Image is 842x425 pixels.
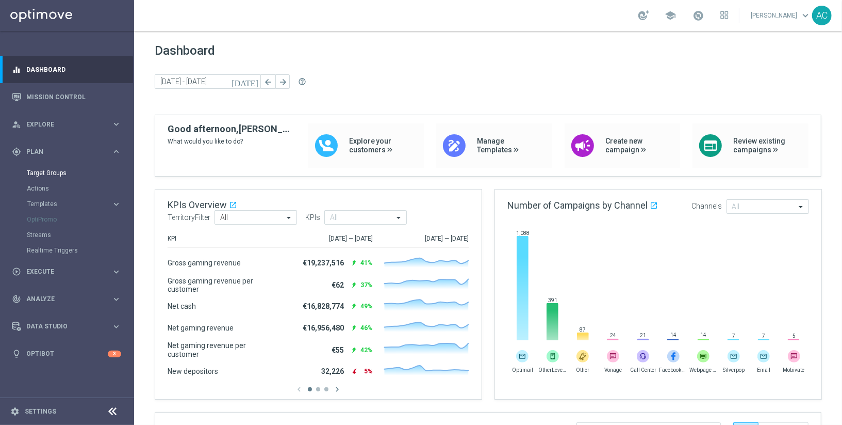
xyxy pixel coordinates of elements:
[11,120,122,129] button: person_search Explore keyboard_arrow_right
[27,181,133,196] div: Actions
[27,212,133,227] div: OptiPromo
[26,269,111,275] span: Execute
[26,121,111,128] span: Explore
[111,267,121,277] i: keyboard_arrow_right
[12,340,121,368] div: Optibot
[27,246,107,255] a: Realtime Triggers
[26,340,108,368] a: Optibot
[27,201,101,207] span: Templates
[11,93,122,101] button: Mission Control
[11,148,122,156] button: gps_fixed Plan keyboard_arrow_right
[27,184,107,193] a: Actions
[12,294,21,304] i: track_changes
[26,83,121,111] a: Mission Control
[27,196,133,212] div: Templates
[11,66,122,74] button: equalizer Dashboard
[11,322,122,330] button: Data Studio keyboard_arrow_right
[27,201,111,207] div: Templates
[27,200,122,208] button: Templates keyboard_arrow_right
[12,147,21,156] i: gps_fixed
[12,120,111,129] div: Explore
[10,407,20,416] i: settings
[111,147,121,156] i: keyboard_arrow_right
[12,267,111,276] div: Execute
[12,83,121,111] div: Mission Control
[26,56,121,83] a: Dashboard
[11,267,122,276] button: play_circle_outline Execute keyboard_arrow_right
[25,408,56,415] a: Settings
[27,169,107,177] a: Target Groups
[27,165,133,181] div: Target Groups
[27,243,133,258] div: Realtime Triggers
[111,119,121,129] i: keyboard_arrow_right
[111,322,121,332] i: keyboard_arrow_right
[11,350,122,358] button: lightbulb Optibot 3
[12,56,121,83] div: Dashboard
[11,295,122,303] button: track_changes Analyze keyboard_arrow_right
[26,323,111,329] span: Data Studio
[12,349,21,358] i: lightbulb
[750,8,812,23] a: [PERSON_NAME]keyboard_arrow_down
[12,294,111,304] div: Analyze
[12,65,21,74] i: equalizer
[108,351,121,357] div: 3
[27,231,107,239] a: Streams
[800,10,811,21] span: keyboard_arrow_down
[665,10,676,21] span: school
[12,322,111,331] div: Data Studio
[111,199,121,209] i: keyboard_arrow_right
[12,120,21,129] i: person_search
[12,147,111,156] div: Plan
[26,149,111,155] span: Plan
[812,6,832,25] div: AC
[12,267,21,276] i: play_circle_outline
[27,227,133,243] div: Streams
[111,294,121,304] i: keyboard_arrow_right
[26,296,111,302] span: Analyze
